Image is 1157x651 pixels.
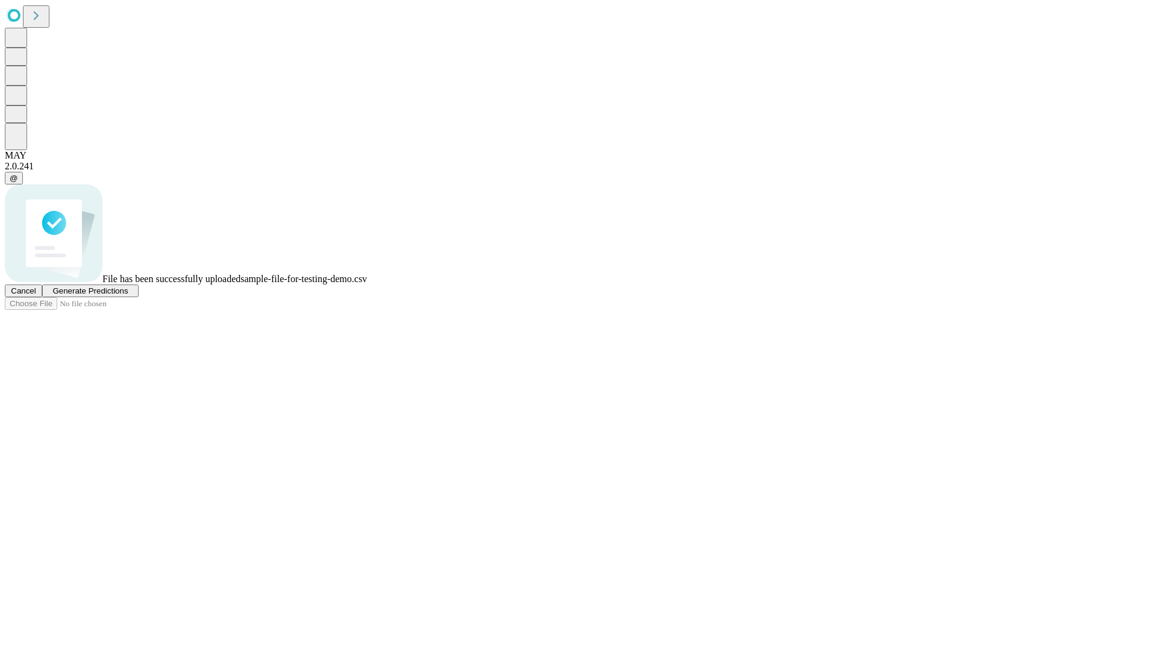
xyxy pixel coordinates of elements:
span: sample-file-for-testing-demo.csv [240,274,367,284]
span: @ [10,174,18,183]
span: Generate Predictions [52,286,128,295]
button: Cancel [5,285,42,297]
span: File has been successfully uploaded [102,274,240,284]
div: 2.0.241 [5,161,1152,172]
div: MAY [5,150,1152,161]
button: Generate Predictions [42,285,139,297]
span: Cancel [11,286,36,295]
button: @ [5,172,23,184]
